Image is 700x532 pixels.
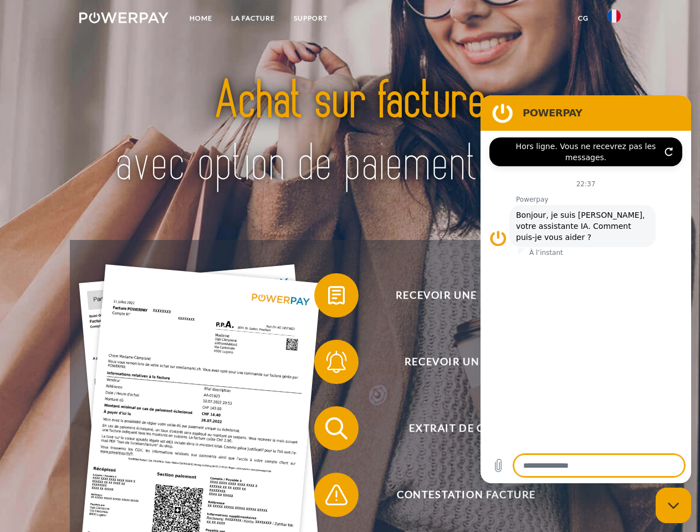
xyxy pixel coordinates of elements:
[314,473,602,517] button: Contestation Facture
[481,95,691,483] iframe: Fenêtre de messagerie
[284,8,337,28] a: Support
[607,9,621,23] img: fr
[323,282,350,309] img: qb_bill.svg
[330,340,602,384] span: Recevoir un rappel?
[79,12,168,23] img: logo-powerpay-white.svg
[180,8,222,28] a: Home
[222,8,284,28] a: LA FACTURE
[330,473,602,517] span: Contestation Facture
[330,406,602,451] span: Extrait de compte
[314,340,602,384] button: Recevoir un rappel?
[106,53,594,212] img: title-powerpay_fr.svg
[330,273,602,318] span: Recevoir une facture ?
[314,406,602,451] button: Extrait de compte
[323,415,350,442] img: qb_search.svg
[323,348,350,376] img: qb_bell.svg
[314,273,602,318] button: Recevoir une facture ?
[569,8,598,28] a: CG
[323,481,350,509] img: qb_warning.svg
[656,488,691,523] iframe: Bouton de lancement de la fenêtre de messagerie, conversation en cours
